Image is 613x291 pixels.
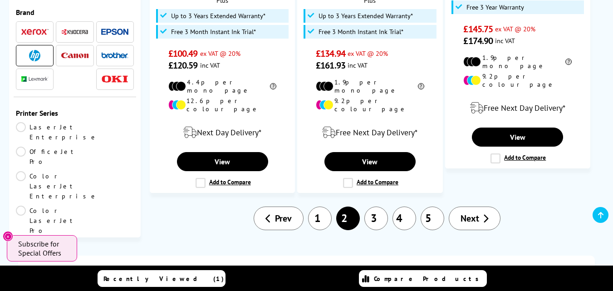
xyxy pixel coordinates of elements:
a: Xerox [21,26,49,38]
img: Brother [101,52,128,59]
a: Compare Products [359,270,487,287]
span: ex VAT @ 20% [200,49,240,58]
label: Add to Compare [196,178,251,188]
span: Free 3 Month Instant Ink Trial* [171,28,256,35]
img: Kyocera [61,29,88,35]
div: modal_delivery [155,120,290,145]
a: Lexmark [21,74,49,85]
li: 12.6p per colour page [168,97,277,113]
span: inc VAT [200,61,220,69]
span: Printer Series [16,109,134,118]
img: Lexmark [21,76,49,82]
a: Kyocera [61,26,88,38]
a: 3 [364,207,388,230]
a: View [324,152,416,171]
img: Epson [101,29,128,35]
a: LaserJet Enterprise [16,122,98,142]
span: Brand [16,8,134,17]
span: £174.90 [463,35,493,47]
img: HP [29,50,40,61]
img: Canon [61,53,88,59]
a: Recently Viewed (1) [98,270,226,287]
li: 9.2p per colour page [463,72,572,89]
span: £100.49 [168,48,198,59]
a: Brother [101,50,128,61]
span: Next [461,212,479,224]
a: OKI [101,74,128,85]
li: 1.9p per mono page [316,78,424,94]
a: OfficeJet Pro [16,147,78,167]
label: Add to Compare [343,178,398,188]
span: Compare Products [374,275,484,283]
a: Epson [101,26,128,38]
div: modal_delivery [450,95,585,121]
a: 5 [421,207,444,230]
span: Free 3 Month Instant Ink Trial* [319,28,403,35]
span: Prev [275,212,292,224]
a: View [472,128,563,147]
span: inc VAT [495,36,515,45]
span: £120.59 [168,59,198,71]
span: inc VAT [348,61,368,69]
label: Add to Compare [490,153,546,163]
a: Canon [61,50,88,61]
div: modal_delivery [302,120,437,145]
span: £161.93 [316,59,345,71]
li: 4.4p per mono page [168,78,277,94]
span: £134.94 [316,48,345,59]
img: Xerox [21,29,49,35]
a: Next [449,207,500,230]
span: ex VAT @ 20% [348,49,388,58]
span: ex VAT @ 20% [495,25,535,33]
a: View [177,152,268,171]
li: 1.9p per mono page [463,54,572,70]
a: Color LaserJet Pro [16,206,77,236]
span: Up to 3 Years Extended Warranty* [171,12,265,20]
button: Close [3,231,13,242]
a: Prev [254,207,304,230]
a: Color LaserJet Enterprise [16,171,98,201]
a: 1 [308,207,332,230]
span: Free 3 Year Warranty [466,4,524,11]
img: OKI [101,75,128,83]
span: Up to 3 Years Extended Warranty* [319,12,413,20]
span: Recently Viewed (1) [103,275,224,283]
a: 4 [392,207,416,230]
span: Subscribe for Special Offers [18,239,68,257]
a: HP [21,50,49,61]
span: £145.75 [463,23,493,35]
li: 9.2p per colour page [316,97,424,113]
